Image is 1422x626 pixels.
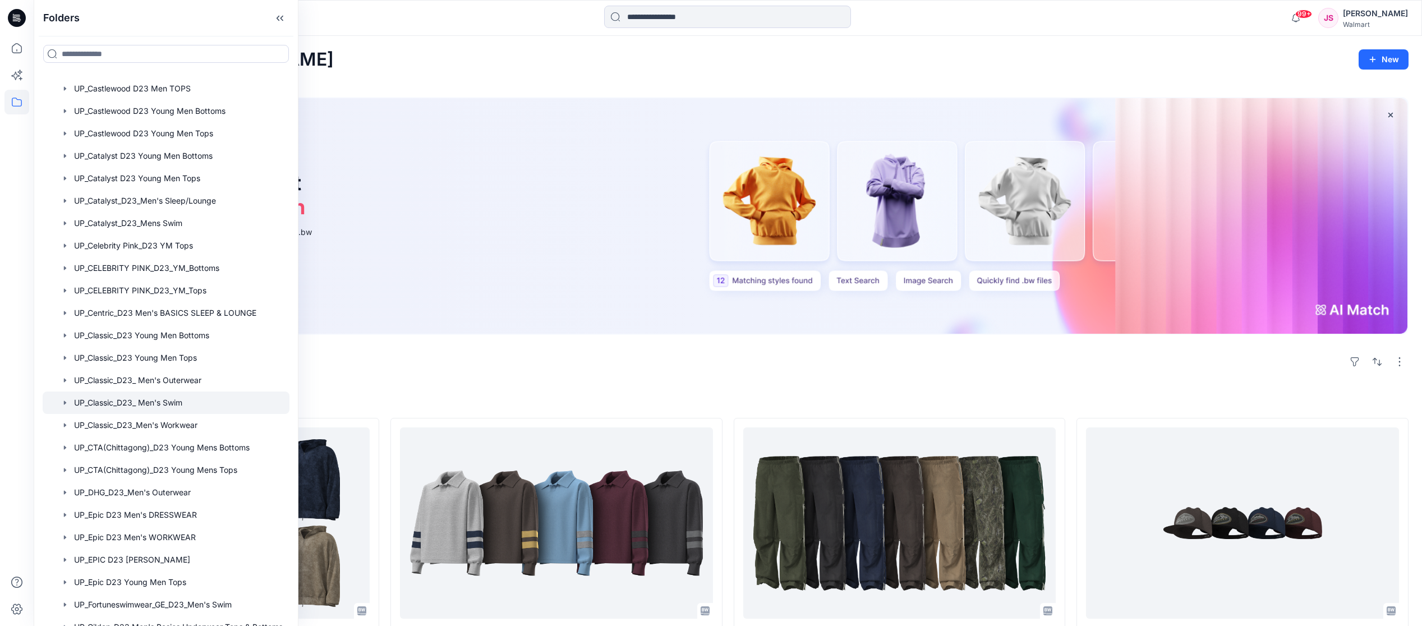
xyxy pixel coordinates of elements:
[47,393,1409,407] h4: Styles
[1359,49,1409,70] button: New
[1343,20,1408,29] div: Walmart
[1318,8,1338,28] div: JS
[743,427,1056,619] a: B033325_Athletic Cargo Pant
[400,427,713,619] a: HQTBA_WA COLLAR SWEATSHIRT
[1086,427,1399,619] a: T043224_Trucker Hat
[1295,10,1312,19] span: 99+
[1343,7,1408,20] div: [PERSON_NAME]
